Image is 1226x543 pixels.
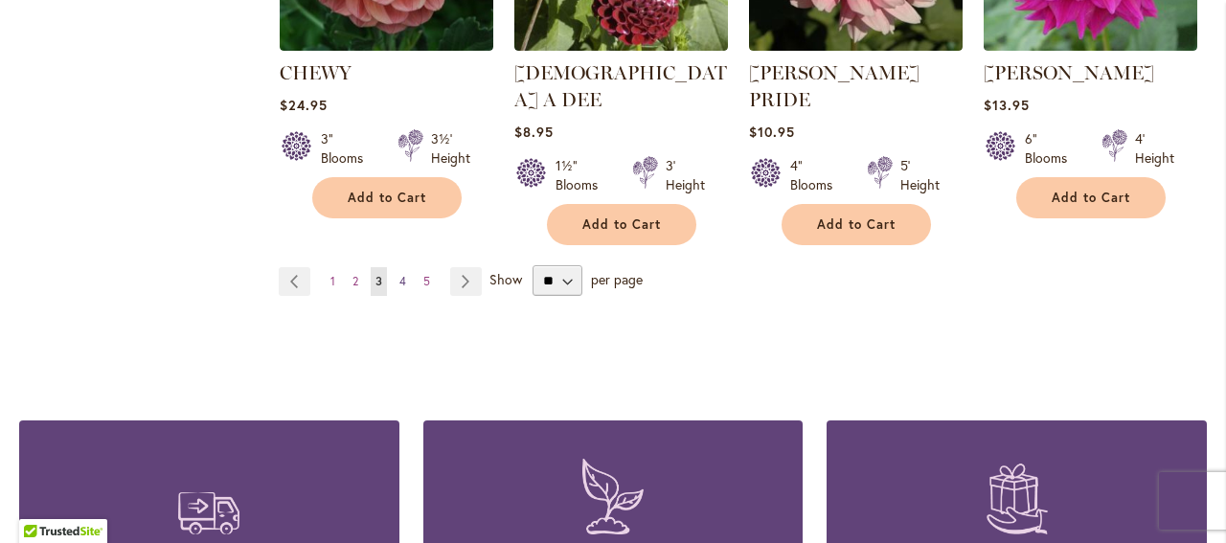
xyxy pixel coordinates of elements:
a: 1 [326,267,340,296]
span: Add to Cart [817,216,896,233]
div: 5' Height [900,156,940,194]
div: 3½' Height [431,129,470,168]
span: per page [591,270,643,288]
span: 5 [423,274,430,288]
span: Add to Cart [582,216,661,233]
div: 1½" Blooms [556,156,609,194]
iframe: Launch Accessibility Center [14,475,68,529]
a: 2 [348,267,363,296]
a: 5 [419,267,435,296]
div: 4" Blooms [790,156,844,194]
button: Add to Cart [782,204,931,245]
span: $10.95 [749,123,795,141]
a: CHEWY [280,61,352,84]
div: 3" Blooms [321,129,375,168]
div: 3' Height [666,156,705,194]
a: 4 [395,267,411,296]
div: 4' Height [1135,129,1174,168]
span: $24.95 [280,96,328,114]
a: CHEWY [280,36,493,55]
span: 1 [330,274,335,288]
span: Add to Cart [348,190,426,206]
span: 2 [352,274,358,288]
a: CHICK A DEE [514,36,728,55]
a: [PERSON_NAME] PRIDE [749,61,919,111]
span: Add to Cart [1052,190,1130,206]
a: CHILSON'S PRIDE [749,36,963,55]
div: 6" Blooms [1025,129,1078,168]
a: [DEMOGRAPHIC_DATA] A DEE [514,61,727,111]
span: Show [489,270,522,288]
button: Add to Cart [1016,177,1166,218]
span: $8.95 [514,123,554,141]
span: 3 [375,274,382,288]
button: Add to Cart [312,177,462,218]
a: [PERSON_NAME] [984,61,1154,84]
span: 4 [399,274,406,288]
button: Add to Cart [547,204,696,245]
span: $13.95 [984,96,1030,114]
a: CHLOE JANAE [984,36,1197,55]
